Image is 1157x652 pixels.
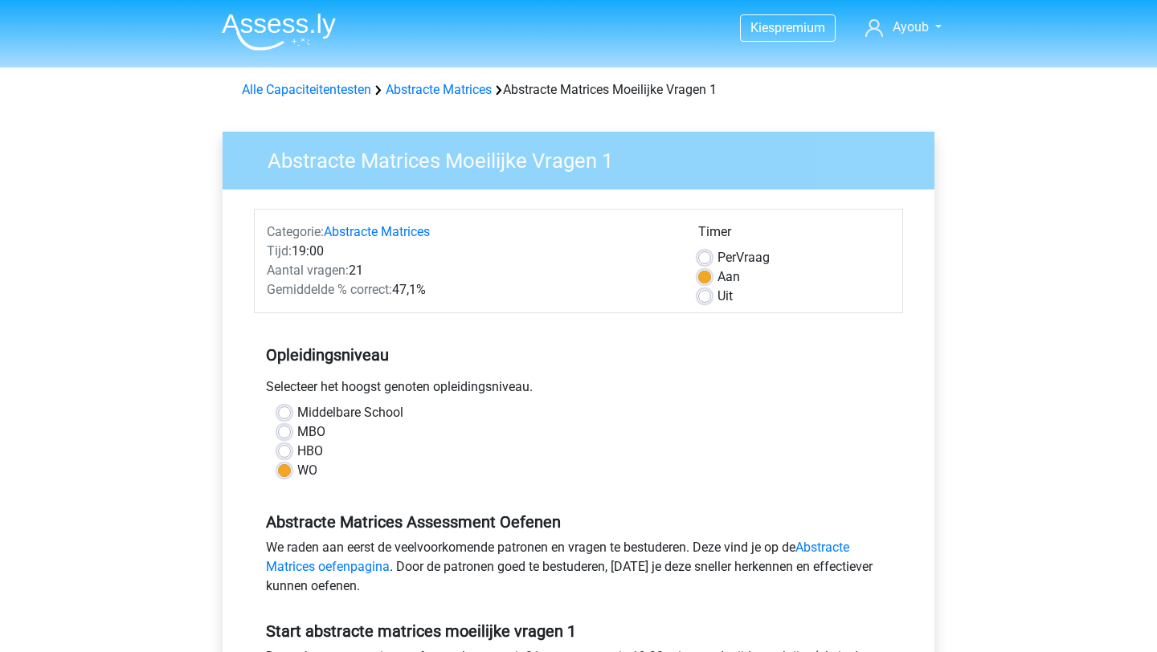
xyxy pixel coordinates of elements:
span: Gemiddelde % correct: [267,282,392,297]
label: WO [297,461,317,480]
div: 19:00 [255,242,686,261]
h5: Start abstracte matrices moeilijke vragen 1 [266,621,891,641]
div: 21 [255,261,686,280]
h3: Abstracte Matrices Moeilijke Vragen 1 [248,142,922,173]
span: Per [718,250,736,265]
span: Tijd: [267,243,292,259]
div: We raden aan eerst de veelvoorkomende patronen en vragen te bestuderen. Deze vind je op de . Door... [254,538,903,602]
a: Abstracte Matrices [386,82,492,97]
span: premium [775,20,825,35]
label: HBO [297,442,323,461]
label: MBO [297,422,325,442]
label: Vraag [718,248,770,267]
span: Aantal vragen: [267,263,349,278]
img: Assessly [222,13,336,51]
label: Uit [718,287,733,306]
span: Ayoub [893,19,929,35]
a: Abstracte Matrices [324,224,430,239]
label: Middelbare School [297,403,403,422]
div: 47,1% [255,280,686,300]
label: Aan [718,267,740,287]
span: Categorie: [267,224,324,239]
a: Kiespremium [741,17,835,39]
div: Abstracte Matrices Moeilijke Vragen 1 [235,80,922,100]
a: Alle Capaciteitentesten [242,82,371,97]
div: Selecteer het hoogst genoten opleidingsniveau. [254,377,903,403]
a: Ayoub [859,18,948,37]
h5: Opleidingsniveau [266,339,891,371]
h5: Abstracte Matrices Assessment Oefenen [266,512,891,532]
span: Kies [750,20,775,35]
div: Timer [698,222,890,248]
